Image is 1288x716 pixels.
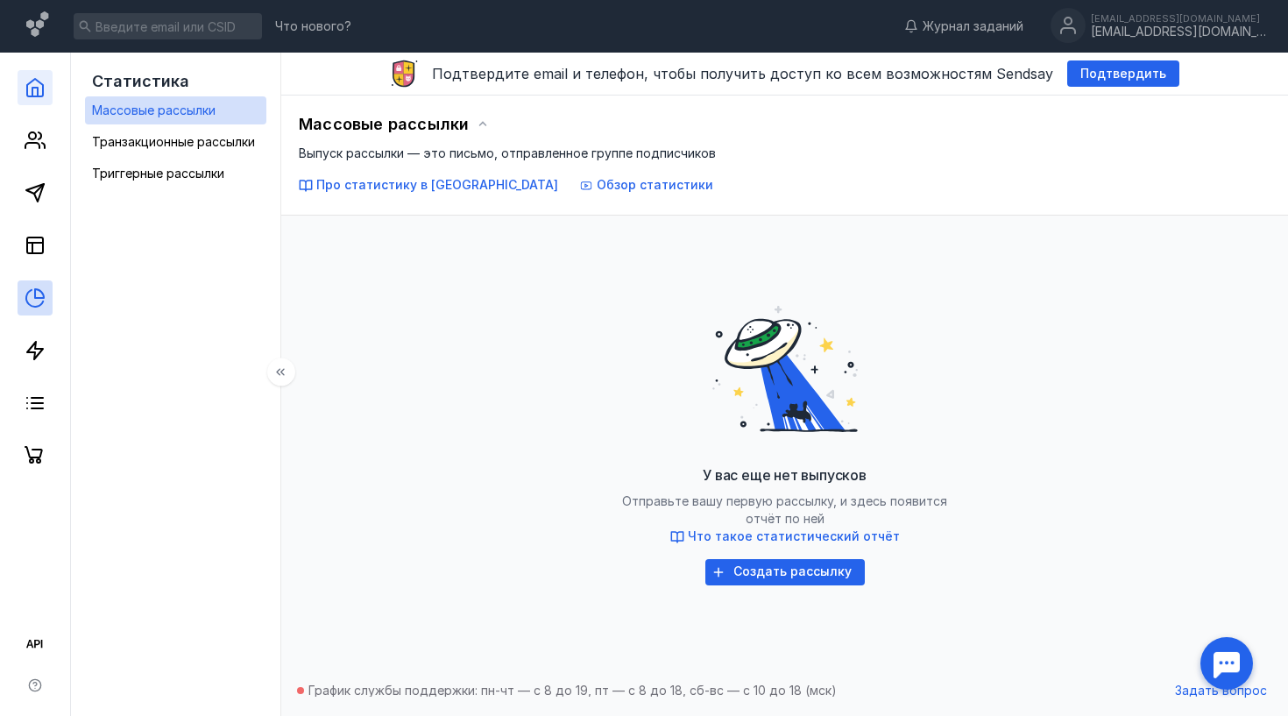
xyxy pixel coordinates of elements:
[92,134,255,149] span: Транзакционные рассылки
[74,13,262,39] input: Введите email или CSID
[670,528,900,545] button: Что такое статистический отчёт
[92,166,224,181] span: Триггерные рассылки
[308,683,837,698] span: График службы поддержки: пн-чт — с 8 до 19, пт — с 8 до 18, сб-вс — с 10 до 18 (мск)
[316,177,558,192] span: Про статистику в [GEOGRAPHIC_DATA]
[895,18,1032,35] a: Журнал заданий
[299,115,469,133] span: Массовые рассылки
[1175,684,1267,698] span: Задать вопрос
[610,493,960,545] span: Отправьте вашу первую рассылку, и здесь появится отчёт по ней
[703,466,867,484] span: У вас еще нет выпусков
[92,103,216,117] span: Массовые рассылки
[1091,25,1266,39] div: [EMAIL_ADDRESS][DOMAIN_NAME]
[688,528,900,543] span: Что такое статистический отчёт
[733,564,852,579] span: Создать рассылку
[85,128,266,156] a: Транзакционные рассылки
[579,176,713,194] button: Обзор статистики
[266,20,360,32] a: Что нового?
[1091,13,1266,24] div: [EMAIL_ADDRESS][DOMAIN_NAME]
[275,20,351,32] span: Что нового?
[432,65,1053,82] span: Подтвердите email и телефон, чтобы получить доступ ко всем возможностям Sendsay
[705,559,865,585] button: Создать рассылку
[85,96,266,124] a: Массовые рассылки
[923,18,1023,35] span: Журнал заданий
[299,176,558,194] button: Про статистику в [GEOGRAPHIC_DATA]
[597,177,713,192] span: Обзор статистики
[1067,60,1179,87] button: Подтвердить
[1080,67,1166,82] span: Подтвердить
[299,145,716,160] span: Выпуск рассылки — это письмо, отправленное группе подписчиков
[85,160,266,188] a: Триггерные рассылки
[1166,677,1276,704] button: Задать вопрос
[92,72,189,90] span: Статистика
